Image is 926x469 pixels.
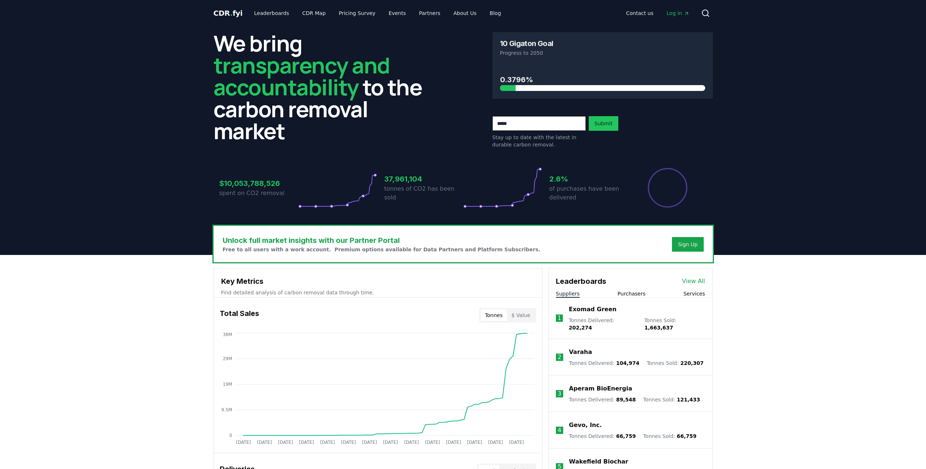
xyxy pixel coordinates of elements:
span: . [230,9,233,18]
p: 3 [558,389,561,398]
h3: Key Metrics [221,276,535,287]
tspan: [DATE] [320,440,335,445]
a: Wakefield Biochar [569,457,628,466]
tspan: [DATE] [509,440,524,445]
span: 89,548 [616,397,636,403]
a: Sign Up [678,241,698,248]
tspan: [DATE] [383,440,398,445]
a: Aperam BioEnergia [569,384,632,393]
p: tonnes of CO2 has been sold [384,184,463,202]
a: CDR.fyi [214,8,243,18]
button: $ Value [507,309,535,321]
span: 104,974 [616,360,639,366]
span: CDR fyi [214,9,243,18]
tspan: [DATE] [236,440,251,445]
p: Progress to 2050 [500,49,705,57]
h3: 37,961,104 [384,174,463,184]
p: Stay up to date with the latest in durable carbon removal. [492,134,586,148]
tspan: [DATE] [467,440,482,445]
h2: We bring to the carbon removal market [214,32,434,142]
p: Tonnes Delivered : [569,396,636,403]
a: Partners [413,7,446,20]
button: Suppliers [556,290,580,297]
p: Tonnes Delivered : [569,317,637,331]
a: Log in [661,7,695,20]
a: Leaderboards [248,7,295,20]
p: 1 [557,314,561,323]
span: 66,759 [677,433,696,439]
nav: Main [620,7,695,20]
tspan: 19M [223,382,232,387]
p: Find detailed analysis of carbon removal data through time. [221,289,535,296]
span: 66,759 [616,433,636,439]
button: Submit [589,116,619,131]
p: Tonnes Delivered : [569,359,639,367]
p: Free to all users with a work account. Premium options available for Data Partners and Platform S... [223,246,541,253]
tspan: [DATE] [446,440,461,445]
p: Tonnes Sold : [644,317,705,331]
a: Varaha [569,348,592,356]
button: Services [683,290,705,297]
p: Tonnes Sold : [647,359,704,367]
h3: Unlock full market insights with our Partner Portal [223,235,541,246]
nav: Main [248,7,507,20]
button: Sign Up [672,237,703,252]
a: Contact us [620,7,659,20]
a: Exomad Green [569,305,616,314]
tspan: 9.5M [221,407,232,412]
p: Tonnes Sold : [643,396,700,403]
span: 202,274 [569,325,592,331]
p: of purchases have been delivered [549,184,628,202]
tspan: 38M [223,332,232,337]
a: About Us [447,7,482,20]
tspan: [DATE] [299,440,314,445]
tspan: [DATE] [404,440,419,445]
a: Gevo, Inc. [569,421,602,430]
button: Tonnes [481,309,507,321]
a: Blog [484,7,507,20]
tspan: [DATE] [425,440,440,445]
p: 4 [558,426,561,435]
tspan: [DATE] [488,440,503,445]
span: 220,307 [680,360,704,366]
h3: $10,053,788,526 [219,178,298,189]
span: transparency and accountability [214,50,390,102]
a: View All [682,277,705,286]
p: Tonnes Delivered : [569,432,636,440]
a: Pricing Survey [333,7,381,20]
p: Tonnes Sold : [643,432,696,440]
tspan: 29M [223,356,232,361]
tspan: 0 [229,433,232,438]
h3: 10 Gigaton Goal [500,40,553,47]
h3: 0.3796% [500,74,705,85]
tspan: [DATE] [257,440,272,445]
span: 121,433 [677,397,700,403]
h3: 2.6% [549,174,628,184]
div: Percentage of sales delivered [647,167,688,208]
a: Events [383,7,412,20]
button: Purchasers [618,290,646,297]
span: Log in [666,9,689,17]
tspan: [DATE] [341,440,356,445]
p: 2 [558,353,561,362]
tspan: [DATE] [278,440,293,445]
h3: Leaderboards [556,276,606,287]
h3: Total Sales [220,308,259,323]
span: 1,663,637 [644,325,673,331]
p: spent on CO2 removal [219,189,298,198]
tspan: [DATE] [362,440,377,445]
a: CDR Map [296,7,331,20]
